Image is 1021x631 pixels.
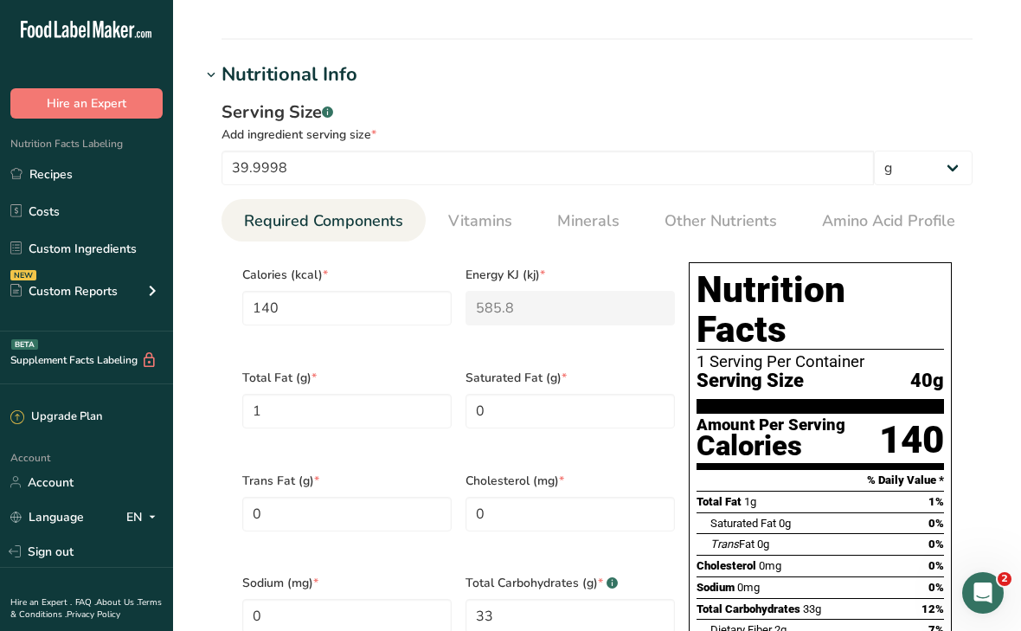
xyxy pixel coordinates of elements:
span: Cholesterol (mg) [466,472,675,490]
span: 40g [910,370,944,392]
span: Trans Fat (g) [242,472,452,490]
a: Language [10,502,84,532]
span: 1g [744,495,756,508]
div: 1 Serving Per Container [697,353,944,370]
span: Energy KJ (kj) [466,266,675,284]
a: FAQ . [75,596,96,608]
a: Hire an Expert . [10,596,72,608]
i: Trans [710,538,739,551]
div: Custom Reports [10,282,118,300]
div: Upgrade Plan [10,409,102,426]
span: 0% [928,517,944,530]
span: Saturated Fat (g) [466,369,675,387]
span: Minerals [557,209,620,233]
div: Calories [697,434,845,459]
span: Total Fat (g) [242,369,452,387]
span: 0mg [737,581,760,594]
span: 2 [998,572,1011,586]
span: Total Fat [697,495,742,508]
div: EN [126,506,163,527]
h1: Nutrition Facts [697,270,944,350]
button: Hire an Expert [10,88,163,119]
span: Amino Acid Profile [822,209,955,233]
span: Required Components [244,209,403,233]
span: 1% [928,495,944,508]
span: Cholesterol [697,559,756,572]
span: 0mg [759,559,781,572]
section: % Daily Value * [697,470,944,491]
span: 33g [803,602,821,615]
div: Serving Size [222,100,973,126]
span: 0% [928,559,944,572]
span: 0% [928,538,944,551]
span: Saturated Fat [710,517,776,530]
a: About Us . [96,596,138,608]
span: Other Nutrients [665,209,777,233]
iframe: Intercom live chat [962,572,1004,614]
span: Total Carbohydrates [697,602,800,615]
a: Terms & Conditions . [10,596,162,621]
span: 0g [757,538,769,551]
span: Serving Size [697,370,804,392]
div: Nutritional Info [222,61,357,89]
span: Fat [710,538,755,551]
span: Calories (kcal) [242,266,452,284]
span: Total Carbohydrates (g) [466,574,675,592]
div: Amount Per Serving [697,417,845,434]
div: Add ingredient serving size [222,126,973,144]
span: Sodium [697,581,735,594]
span: 0g [779,517,791,530]
span: Vitamins [448,209,512,233]
input: Type your serving size here [222,151,874,185]
div: NEW [10,270,36,280]
a: Privacy Policy [67,608,120,621]
span: Sodium (mg) [242,574,452,592]
div: 140 [879,417,944,463]
span: 12% [921,602,944,615]
div: BETA [11,339,38,350]
span: 0% [928,581,944,594]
